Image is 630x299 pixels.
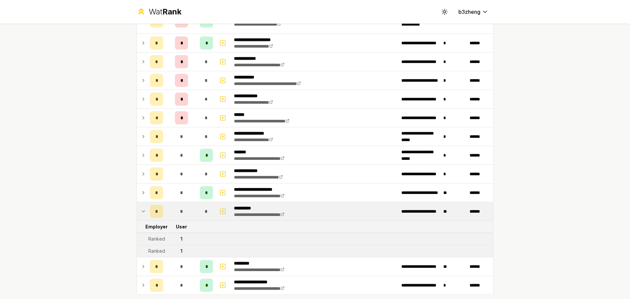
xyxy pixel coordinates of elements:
[148,236,165,242] div: Ranked
[458,8,480,16] span: b3zheng
[136,7,181,17] a: WatRank
[148,248,165,254] div: Ranked
[147,221,166,233] td: Employer
[180,236,182,242] div: 1
[166,221,197,233] td: User
[162,7,181,16] span: Rank
[149,7,181,17] div: Wat
[453,6,493,18] button: b3zheng
[180,248,182,254] div: 1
